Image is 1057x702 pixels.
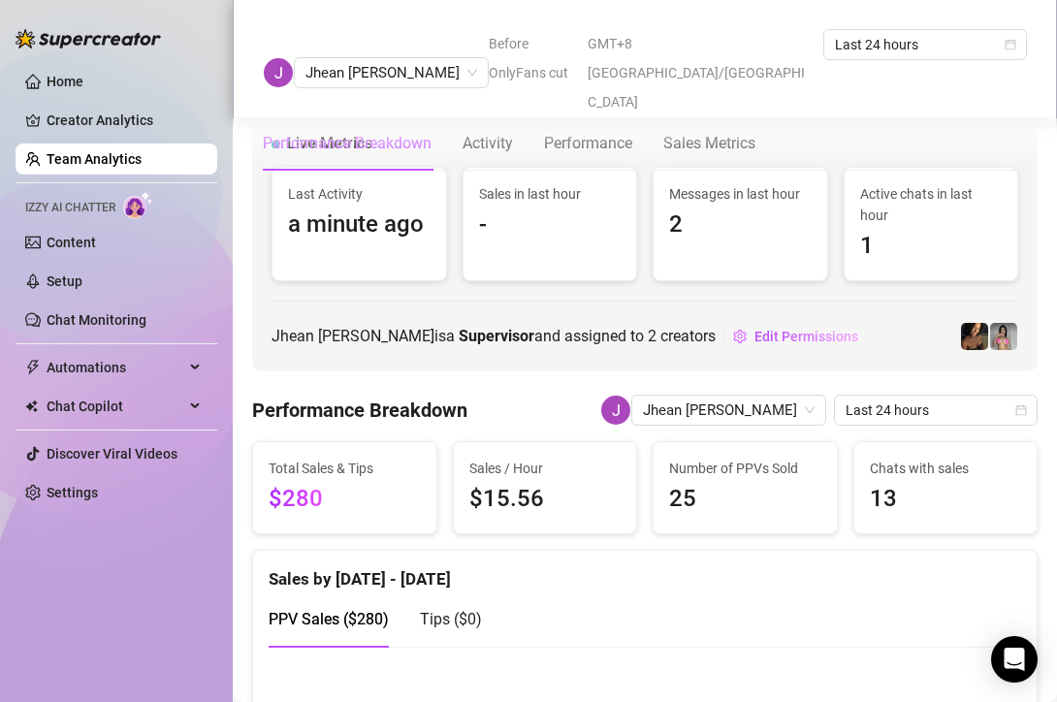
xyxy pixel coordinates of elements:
[961,323,988,350] img: Ainsley
[47,273,82,289] a: Setup
[463,132,513,155] div: Activity
[272,324,716,348] span: Jhean [PERSON_NAME] is a and assigned to creators
[1015,404,1027,416] span: calendar
[25,360,41,375] span: thunderbolt
[479,207,622,243] span: -
[47,235,96,250] a: Content
[1005,39,1016,50] span: calendar
[733,330,747,343] span: setting
[252,397,467,424] h4: Performance Breakdown
[669,481,821,518] span: 25
[47,151,142,167] a: Team Analytics
[47,446,177,462] a: Discover Viral Videos
[479,183,622,205] span: Sales in last hour
[288,207,431,243] span: a minute ago
[643,396,815,425] span: Jhean Dela Cerna
[25,399,38,413] img: Chat Copilot
[991,636,1038,683] div: Open Intercom Messenger
[47,391,184,422] span: Chat Copilot
[469,481,622,518] span: $15.56
[846,396,1026,425] span: Last 24 hours
[732,321,859,352] button: Edit Permissions
[860,183,1003,226] span: Active chats in last hour
[669,207,812,243] span: 2
[459,327,534,345] b: Supervisor
[16,29,161,48] img: logo-BBDzfeDw.svg
[288,183,431,205] span: Last Activity
[264,58,293,87] img: Jhean Dela Cerna
[544,132,632,155] div: Performance
[648,327,657,345] span: 2
[469,458,622,479] span: Sales / Hour
[269,551,1021,592] div: Sales by [DATE] - [DATE]
[269,610,389,628] span: PPV Sales ( $280 )
[663,132,755,155] div: Sales Metrics
[47,312,146,328] a: Chat Monitoring
[835,30,1015,59] span: Last 24 hours
[601,396,630,425] img: Jhean Dela Cerna
[123,191,153,219] img: AI Chatter
[990,323,1017,350] img: Sara
[870,481,1022,518] span: 13
[754,329,858,344] span: Edit Permissions
[669,458,821,479] span: Number of PPVs Sold
[47,74,83,89] a: Home
[263,132,432,155] div: Performance Breakdown
[420,610,482,628] span: Tips ( $0 )
[47,105,202,136] a: Creator Analytics
[269,481,421,518] span: $280
[269,458,421,479] span: Total Sales & Tips
[47,485,98,500] a: Settings
[588,29,812,116] span: GMT+8 [GEOGRAPHIC_DATA]/[GEOGRAPHIC_DATA]
[47,352,184,383] span: Automations
[870,458,1022,479] span: Chats with sales
[669,183,812,205] span: Messages in last hour
[860,228,1003,265] span: 1
[25,199,115,217] span: Izzy AI Chatter
[489,29,576,87] span: Before OnlyFans cut
[305,58,477,87] span: Jhean Dela Cerna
